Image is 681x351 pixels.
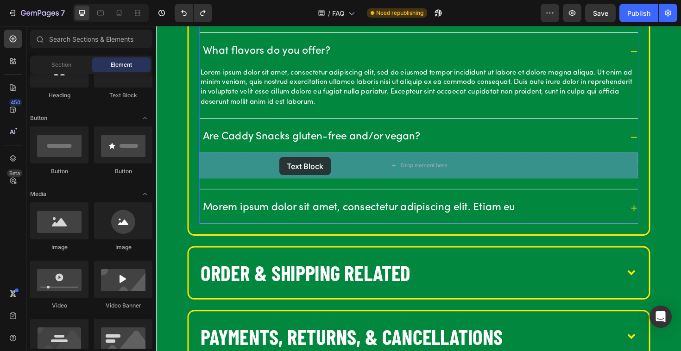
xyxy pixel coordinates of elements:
span: / [328,8,330,18]
span: Element [111,61,132,69]
span: Media [30,190,46,198]
div: Open Intercom Messenger [649,306,672,328]
p: 7 [61,7,65,19]
button: 7 [4,4,69,22]
div: Beta [7,169,22,177]
div: Text Block [94,91,152,100]
div: Publish [627,8,650,18]
div: Video Banner [94,301,152,310]
div: 450 [9,99,22,106]
span: Save [593,9,608,17]
button: Save [585,4,616,22]
div: Undo/Redo [175,4,212,22]
div: Button [30,167,88,175]
span: FAQ [332,8,345,18]
div: Heading [30,91,88,100]
div: Image [94,243,152,251]
div: Image [30,243,88,251]
span: Section [51,61,71,69]
span: Need republishing [376,9,423,17]
button: Publish [619,4,658,22]
span: Toggle open [138,187,152,201]
input: Search Sections & Elements [30,30,152,48]
div: Video [30,301,88,310]
iframe: Design area [156,26,681,351]
span: Toggle open [138,111,152,125]
span: Button [30,114,47,122]
div: Button [94,167,152,175]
